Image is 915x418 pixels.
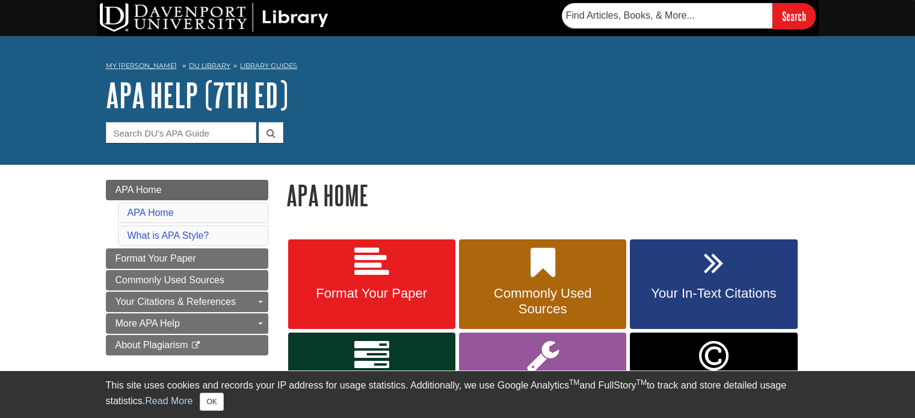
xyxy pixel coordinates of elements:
input: Search [772,3,816,29]
a: Read More [145,396,193,406]
img: DU Library [100,3,328,32]
span: Commonly Used Sources [468,286,617,317]
span: Your Citations & References [116,297,236,307]
a: Commonly Used Sources [459,239,626,330]
a: Commonly Used Sources [106,270,268,290]
a: Library Guides [240,61,297,70]
input: Search DU's APA Guide [106,122,256,143]
a: What is APA Style? [128,230,209,241]
i: This link opens in a new window [191,342,201,349]
a: Format Your Paper [288,239,455,330]
a: Your In-Text Citations [630,239,797,330]
span: Your In-Text Citations [639,286,788,301]
span: More APA Help [116,318,180,328]
a: My [PERSON_NAME] [106,61,177,71]
span: About Plagiarism [116,340,188,350]
button: Close [200,393,223,411]
span: Format Your Paper [297,286,446,301]
form: Searches DU Library's articles, books, and more [562,3,816,29]
input: Find Articles, Books, & More... [562,3,772,28]
sup: TM [569,378,579,387]
a: Format Your Paper [106,248,268,269]
a: Your Citations & References [106,292,268,312]
span: APA Home [116,185,162,195]
a: APA Help (7th Ed) [106,76,288,114]
div: This site uses cookies and records your IP address for usage statistics. Additionally, we use Goo... [106,378,810,411]
a: APA Home [128,207,174,218]
a: More APA Help [106,313,268,334]
sup: TM [636,378,647,387]
a: DU Library [189,61,230,70]
h1: APA Home [286,180,810,211]
span: Commonly Used Sources [116,275,224,285]
span: Format Your Paper [116,253,196,263]
a: APA Home [106,180,268,200]
nav: breadcrumb [106,58,810,77]
a: About Plagiarism [106,335,268,355]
